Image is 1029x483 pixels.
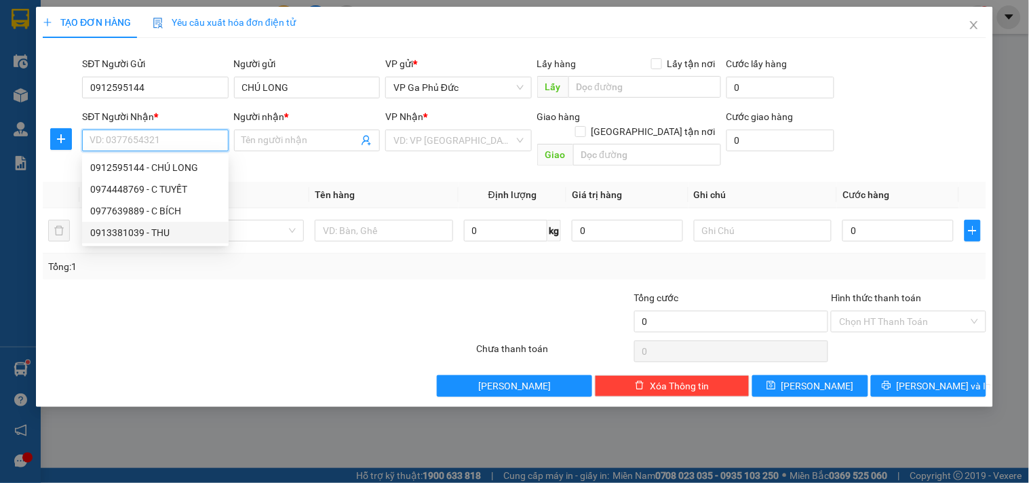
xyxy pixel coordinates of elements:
span: Tổng cước [634,292,679,303]
span: Lấy hàng [537,58,577,69]
button: deleteXóa Thông tin [595,375,750,397]
span: delete [635,381,644,391]
span: Khác [174,220,296,241]
div: 0913381039 - THU [82,222,229,244]
button: Close [955,7,993,45]
div: VP gửi [385,56,531,71]
input: Ghi Chú [694,220,832,241]
label: Cước lấy hàng [726,58,788,69]
span: plus [965,225,980,236]
span: Giá trị hàng [572,189,622,200]
input: Cước giao hàng [726,130,835,151]
button: plus [965,220,981,241]
li: Số nhà [STREET_ADDRESS][PERSON_NAME] [127,57,567,74]
input: 0 [572,220,683,241]
b: Công ty TNHH Trọng Hiếu Phú Thọ - Nam Cường Limousine [165,16,530,53]
button: save[PERSON_NAME] [752,375,868,397]
button: plus [50,128,72,150]
div: 0974448769 - C TUYẾT [90,182,220,197]
div: 0974448769 - C TUYẾT [82,178,229,200]
span: VP Nhận [385,111,423,122]
div: 0912595144 - CHÚ LONG [90,160,220,175]
span: printer [882,381,891,391]
div: Chưa thanh toán [475,341,632,365]
input: VD: Bàn, Ghế [315,220,452,241]
span: plus [51,134,71,144]
span: [PERSON_NAME] [478,379,551,393]
div: 0912595144 - CHÚ LONG [82,157,229,178]
span: [PERSON_NAME] [781,379,854,393]
button: delete [48,220,70,241]
li: Hotline: 1900400028 [127,74,567,91]
div: SĐT Người Nhận [82,109,228,124]
span: kg [547,220,561,241]
span: [GEOGRAPHIC_DATA] tận nơi [586,124,721,139]
span: Lấy tận nơi [662,56,721,71]
span: plus [43,18,52,27]
span: Xóa Thông tin [650,379,709,393]
span: user-add [361,135,372,146]
div: Tổng: 1 [48,259,398,274]
div: 0977639889 - C BÍCH [82,200,229,222]
label: Hình thức thanh toán [831,292,921,303]
input: Dọc đường [568,76,721,98]
div: Người nhận [234,109,380,124]
img: icon [153,18,163,28]
span: Tên hàng [315,189,355,200]
div: Người gửi [234,56,380,71]
div: 0913381039 - THU [90,225,220,240]
button: [PERSON_NAME] [437,375,591,397]
span: Giao hàng [537,111,581,122]
input: Cước lấy hàng [726,77,835,98]
span: Lấy [537,76,568,98]
span: Yêu cầu xuất hóa đơn điện tử [153,17,296,28]
span: save [766,381,776,391]
th: Ghi chú [688,182,837,208]
span: Giao [537,144,573,166]
span: close [969,20,979,31]
span: [PERSON_NAME] và In [897,379,992,393]
span: VP Ga Phủ Đức [393,77,523,98]
label: Cước giao hàng [726,111,794,122]
button: printer[PERSON_NAME] và In [871,375,986,397]
div: SĐT Người Gửi [82,56,228,71]
input: Dọc đường [573,144,721,166]
span: Định lượng [488,189,537,200]
span: Cước hàng [842,189,889,200]
span: TẠO ĐƠN HÀNG [43,17,131,28]
div: 0977639889 - C BÍCH [90,204,220,218]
